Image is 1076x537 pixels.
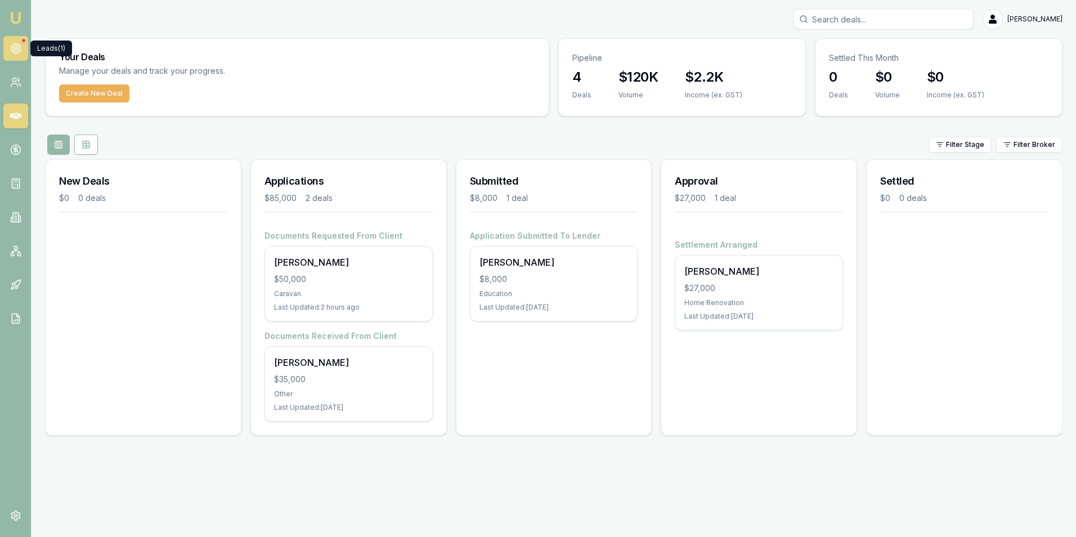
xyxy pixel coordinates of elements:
div: $85,000 [264,193,297,204]
h3: Your Deals [59,52,535,61]
div: 0 deals [899,193,927,204]
h3: $0 [927,68,984,86]
div: Deals [572,91,591,100]
div: [PERSON_NAME] [274,256,423,269]
h3: Settled [880,173,1048,189]
h4: Application Submitted To Lender [470,230,638,241]
div: $35,000 [274,374,423,385]
h4: Documents Received From Client [264,330,433,342]
div: $8,000 [479,274,629,285]
div: Education [479,289,629,298]
div: Leads (1) [30,41,72,56]
h3: 0 [829,68,848,86]
div: $0 [59,193,69,204]
input: Search deals [793,9,974,29]
div: Last Updated: [DATE] [274,403,423,412]
span: Filter Broker [1014,140,1055,149]
button: Create New Deal [59,84,129,102]
span: Filter Stage [946,140,984,149]
h3: New Deals [59,173,227,189]
div: Last Updated: [DATE] [479,303,629,312]
div: Last Updated: [DATE] [684,312,833,321]
div: 1 deal [715,193,736,204]
div: Home Renovation [684,298,833,307]
h3: 4 [572,68,591,86]
div: 0 deals [78,193,106,204]
h3: $2.2K [685,68,742,86]
div: $8,000 [470,193,497,204]
div: [PERSON_NAME] [479,256,629,269]
h3: Submitted [470,173,638,189]
div: 2 deals [306,193,333,204]
h3: Applications [264,173,433,189]
div: Income (ex. GST) [685,91,742,100]
h4: Documents Requested From Client [264,230,433,241]
div: $50,000 [274,274,423,285]
div: Income (ex. GST) [927,91,984,100]
div: Volume [618,91,658,100]
div: Volume [875,91,900,100]
button: Filter Broker [996,137,1062,153]
p: Pipeline [572,52,792,64]
div: [PERSON_NAME] [274,356,423,369]
div: Last Updated: 2 hours ago [274,303,423,312]
div: $27,000 [675,193,706,204]
div: Deals [829,91,848,100]
div: [PERSON_NAME] [684,265,833,278]
span: [PERSON_NAME] [1007,15,1062,24]
div: Other [274,390,423,399]
p: Settled This Month [829,52,1048,64]
div: Caravan [274,289,423,298]
h3: $0 [875,68,900,86]
div: $0 [880,193,890,204]
h4: Settlement Arranged [675,239,843,250]
p: Manage your deals and track your progress. [59,65,347,78]
button: Filter Stage [929,137,992,153]
div: 1 deal [506,193,528,204]
h3: $120K [618,68,658,86]
img: emu-icon-u.png [9,11,23,25]
div: $27,000 [684,283,833,294]
h3: Approval [675,173,843,189]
